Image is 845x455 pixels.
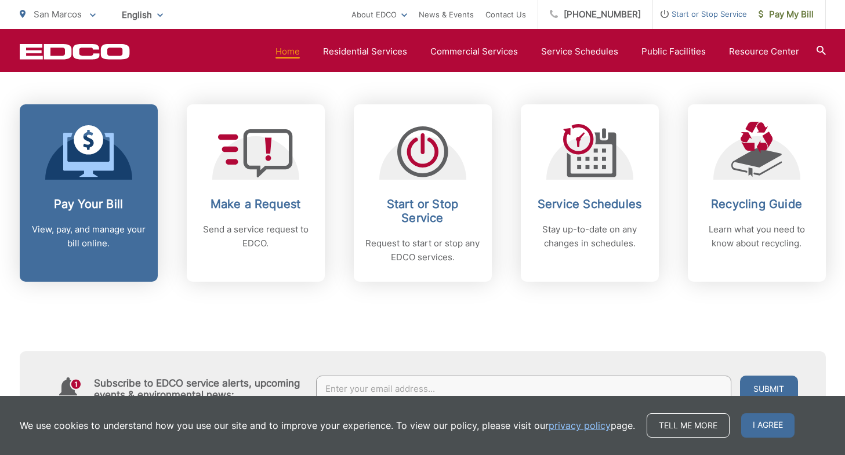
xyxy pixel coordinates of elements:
[430,45,518,59] a: Commercial Services
[323,45,407,59] a: Residential Services
[20,418,635,432] p: We use cookies to understand how you use our site and to improve your experience. To view our pol...
[31,197,146,211] h2: Pay Your Bill
[419,8,474,21] a: News & Events
[699,223,814,250] p: Learn what you need to know about recycling.
[740,376,798,402] button: Submit
[688,104,826,282] a: Recycling Guide Learn what you need to know about recycling.
[485,8,526,21] a: Contact Us
[187,104,325,282] a: Make a Request Send a service request to EDCO.
[94,377,305,401] h4: Subscribe to EDCO service alerts, upcoming events & environmental news:
[741,413,795,438] span: I agree
[113,5,172,25] span: English
[521,104,659,282] a: Service Schedules Stay up-to-date on any changes in schedules.
[20,104,158,282] a: Pay Your Bill View, pay, and manage your bill online.
[275,45,300,59] a: Home
[198,197,313,211] h2: Make a Request
[351,8,407,21] a: About EDCO
[532,197,647,211] h2: Service Schedules
[729,45,799,59] a: Resource Center
[699,197,814,211] h2: Recycling Guide
[647,413,730,438] a: Tell me more
[34,9,82,20] span: San Marcos
[365,236,480,264] p: Request to start or stop any EDCO services.
[759,8,814,21] span: Pay My Bill
[316,376,731,402] input: Enter your email address...
[641,45,706,59] a: Public Facilities
[532,223,647,250] p: Stay up-to-date on any changes in schedules.
[549,418,611,432] a: privacy policy
[541,45,618,59] a: Service Schedules
[31,223,146,250] p: View, pay, and manage your bill online.
[20,43,130,60] a: EDCD logo. Return to the homepage.
[365,197,480,225] h2: Start or Stop Service
[198,223,313,250] p: Send a service request to EDCO.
